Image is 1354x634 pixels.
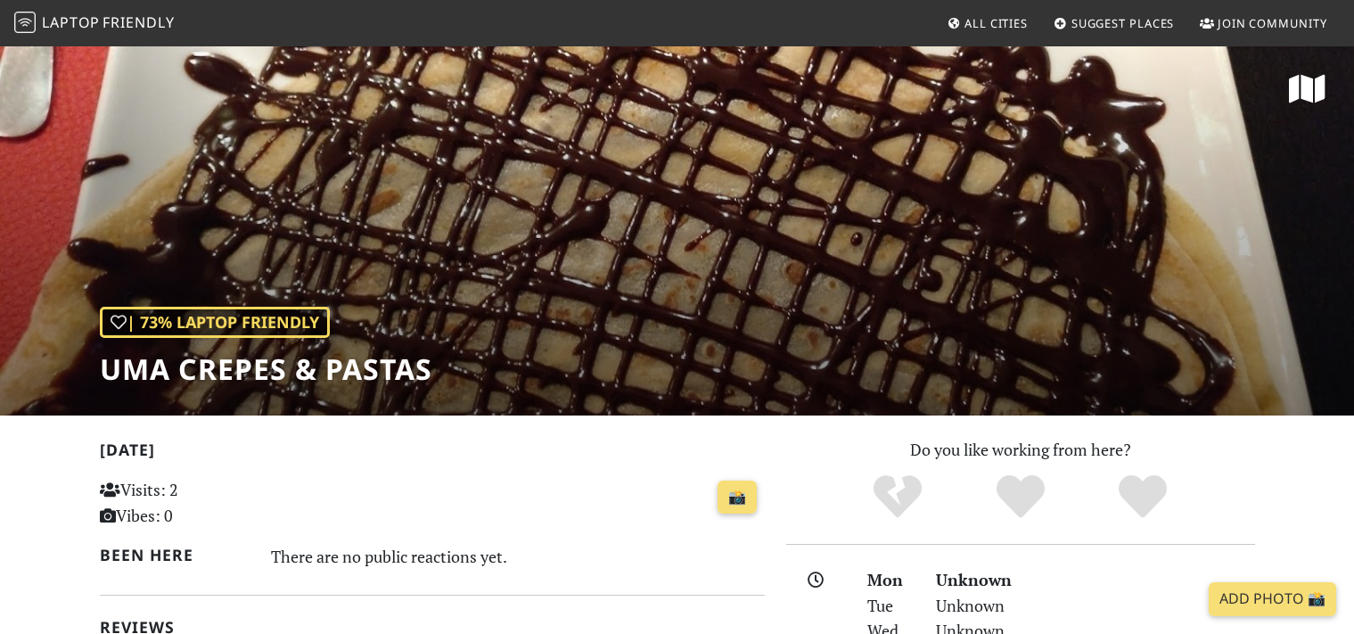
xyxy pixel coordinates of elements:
[1209,582,1336,616] a: Add Photo 📸
[100,477,308,529] p: Visits: 2 Vibes: 0
[964,15,1028,31] span: All Cities
[940,7,1035,39] a: All Cities
[1046,7,1182,39] a: Suggest Places
[103,12,174,32] span: Friendly
[1081,473,1204,522] div: Definitely!
[100,441,765,466] h2: [DATE]
[100,352,432,386] h1: Uma Crepes & Pastas
[100,546,250,564] h2: Been here
[925,567,1266,593] div: Unknown
[271,542,765,571] div: There are no public reactions yet.
[1193,7,1334,39] a: Join Community
[718,481,757,515] a: 📸
[100,307,330,338] div: | 73% Laptop Friendly
[1218,15,1327,31] span: Join Community
[1071,15,1175,31] span: Suggest Places
[14,12,36,33] img: LaptopFriendly
[786,437,1255,463] p: Do you like working from here?
[959,473,1082,522] div: Yes
[836,473,959,522] div: No
[857,567,924,593] div: Mon
[925,593,1266,619] div: Unknown
[857,593,924,619] div: Tue
[42,12,100,32] span: Laptop
[14,8,175,39] a: LaptopFriendly LaptopFriendly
